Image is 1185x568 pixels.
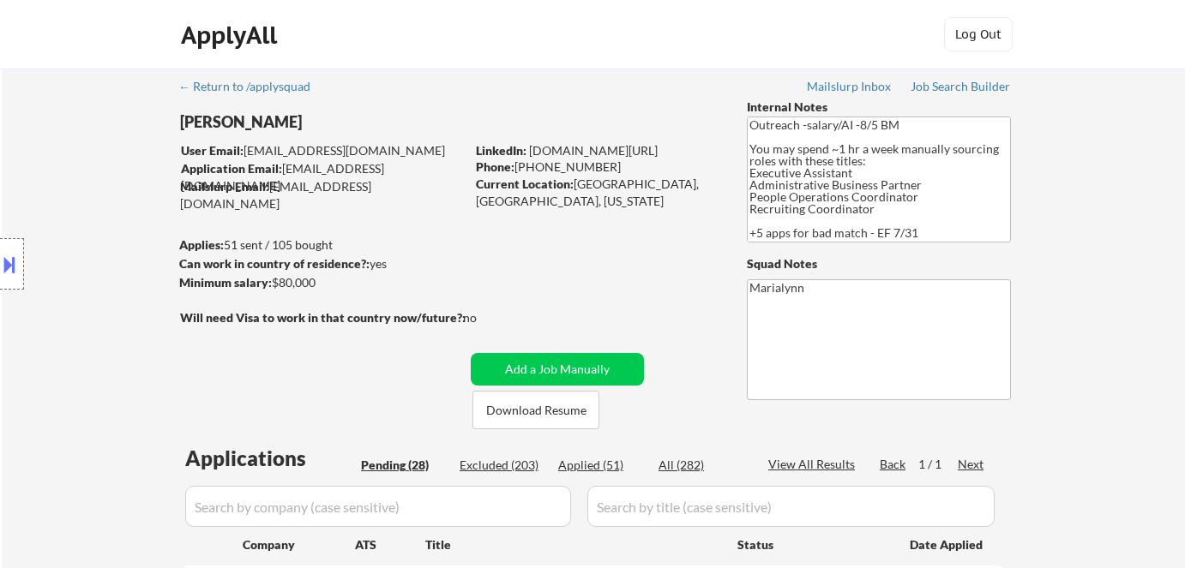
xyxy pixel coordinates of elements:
div: [PHONE_NUMBER] [476,158,719,176]
div: Squad Notes [747,255,1011,272]
input: Search by company (case sensitive) [185,486,571,527]
div: [EMAIL_ADDRESS][DOMAIN_NAME] [181,160,465,194]
div: All (282) [659,457,744,474]
div: Pending (28) [361,457,447,474]
strong: Will need Visa to work in that country now/future?: [180,310,466,325]
div: [GEOGRAPHIC_DATA], [GEOGRAPHIC_DATA], [US_STATE] [476,176,719,209]
div: [EMAIL_ADDRESS][DOMAIN_NAME] [181,142,465,159]
div: $80,000 [179,274,465,291]
div: ATS [355,536,425,553]
a: ← Return to /applysquad [178,80,327,97]
div: ApplyAll [181,21,282,50]
strong: Phone: [476,159,514,174]
div: yes [179,255,460,272]
div: Company [243,536,355,553]
div: 51 sent / 105 bought [179,236,465,254]
div: Mailslurp Inbox [807,81,893,93]
a: Job Search Builder [911,80,1011,97]
div: 1 / 1 [918,456,958,473]
div: [EMAIL_ADDRESS][DOMAIN_NAME] [180,178,465,212]
div: no [463,309,512,326]
div: Title [425,536,721,553]
strong: LinkedIn: [476,143,526,158]
strong: Current Location: [476,176,574,191]
div: ← Return to /applysquad [178,81,327,93]
div: Excluded (203) [460,457,545,474]
div: Job Search Builder [911,81,1011,93]
button: Log Out [944,17,1013,51]
div: Back [880,456,907,473]
button: Add a Job Manually [471,353,644,386]
div: Date Applied [910,536,985,553]
input: Search by title (case sensitive) [587,486,995,527]
button: Download Resume [472,391,599,429]
div: Status [737,529,885,559]
a: [DOMAIN_NAME][URL] [529,143,658,158]
div: Next [958,456,985,473]
div: [PERSON_NAME] [180,111,532,133]
div: Applications [185,448,355,469]
div: Internal Notes [747,99,1011,116]
div: View All Results [768,456,860,473]
div: Applied (51) [558,457,644,474]
a: Mailslurp Inbox [807,80,893,97]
